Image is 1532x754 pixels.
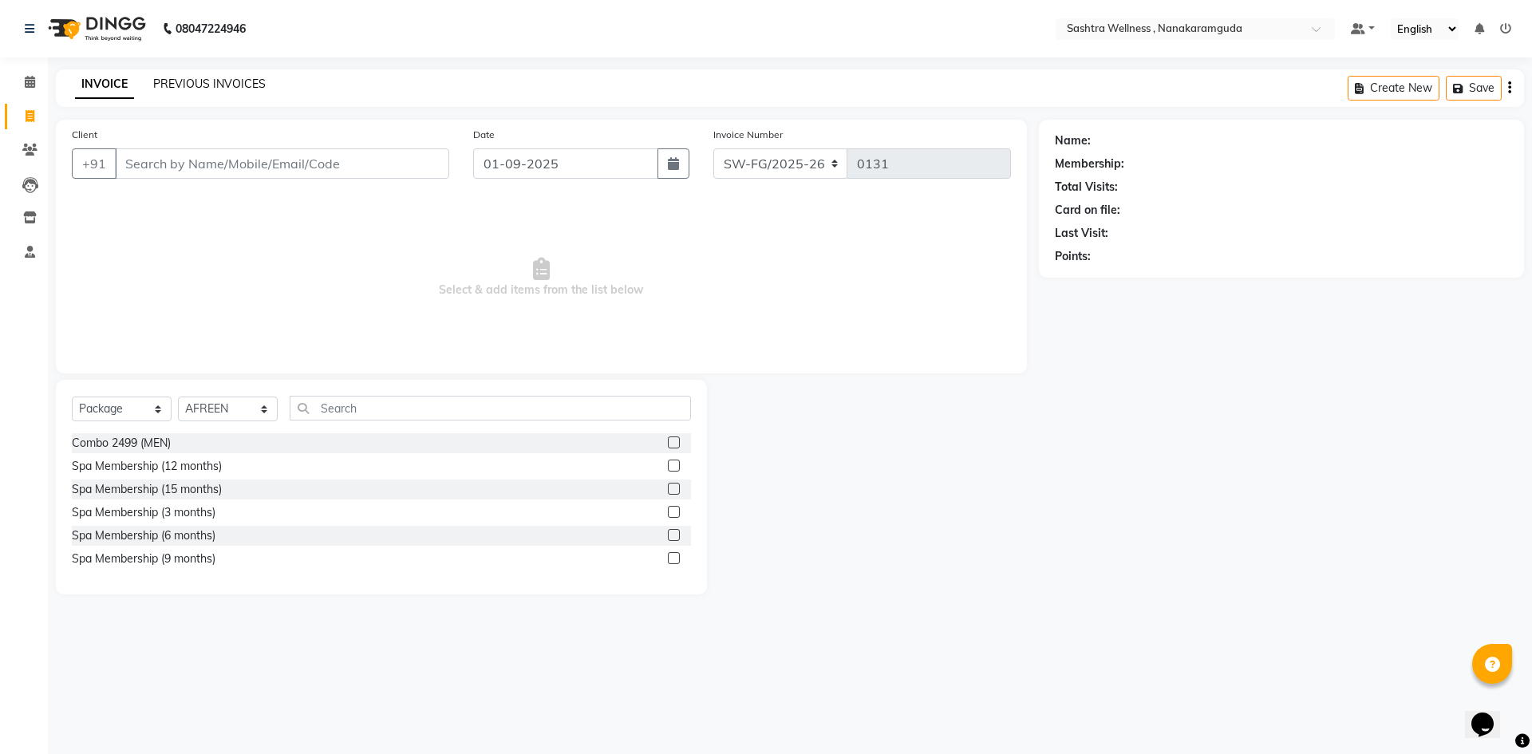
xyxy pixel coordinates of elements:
[72,551,215,567] div: Spa Membership (9 months)
[72,504,215,521] div: Spa Membership (3 months)
[1055,248,1091,265] div: Points:
[1055,156,1124,172] div: Membership:
[153,77,266,91] a: PREVIOUS INVOICES
[72,458,222,475] div: Spa Membership (12 months)
[72,128,97,142] label: Client
[473,128,495,142] label: Date
[176,6,246,51] b: 08047224946
[1446,76,1502,101] button: Save
[1465,690,1516,738] iframe: chat widget
[115,148,449,179] input: Search by Name/Mobile/Email/Code
[1348,76,1439,101] button: Create New
[72,435,171,452] div: Combo 2499 (MEN)
[1055,179,1118,195] div: Total Visits:
[72,148,116,179] button: +91
[72,527,215,544] div: Spa Membership (6 months)
[1055,225,1108,242] div: Last Visit:
[290,396,691,420] input: Search
[75,70,134,99] a: INVOICE
[713,128,783,142] label: Invoice Number
[1055,202,1120,219] div: Card on file:
[41,6,150,51] img: logo
[72,198,1011,357] span: Select & add items from the list below
[1055,132,1091,149] div: Name:
[72,481,222,498] div: Spa Membership (15 months)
